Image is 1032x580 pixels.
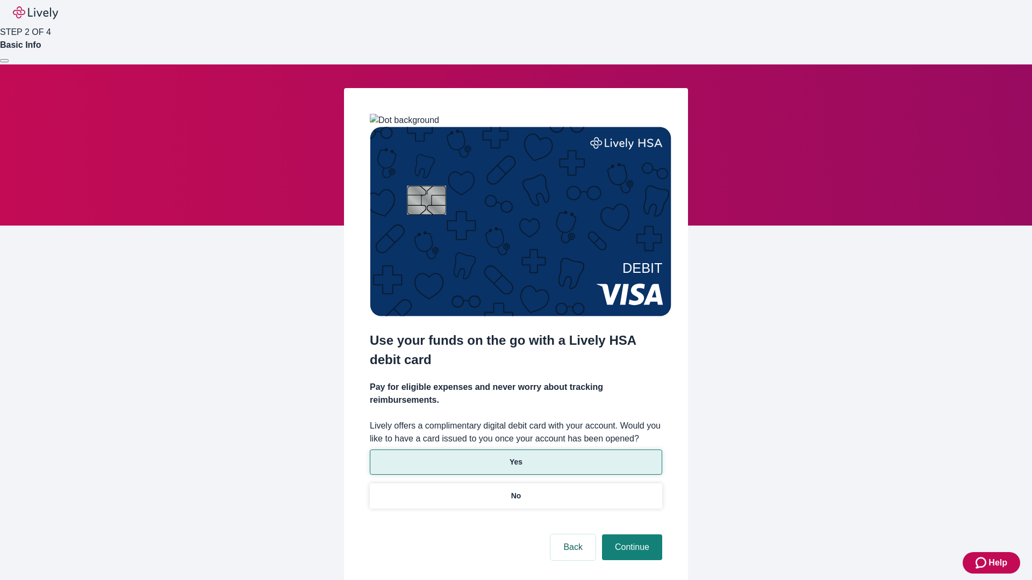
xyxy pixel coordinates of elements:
[370,419,662,445] label: Lively offers a complimentary digital debit card with your account. Would you like to have a card...
[370,114,439,127] img: Dot background
[511,490,521,502] p: No
[988,556,1007,569] span: Help
[370,483,662,509] button: No
[510,456,522,468] p: Yes
[370,331,662,369] h2: Use your funds on the go with a Lively HSA debit card
[370,450,662,475] button: Yes
[13,6,58,19] img: Lively
[976,556,988,569] svg: Zendesk support icon
[963,552,1020,574] button: Zendesk support iconHelp
[602,534,662,560] button: Continue
[550,534,596,560] button: Back
[370,127,671,316] img: Debit card
[370,381,662,407] h4: Pay for eligible expenses and never worry about tracking reimbursements.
